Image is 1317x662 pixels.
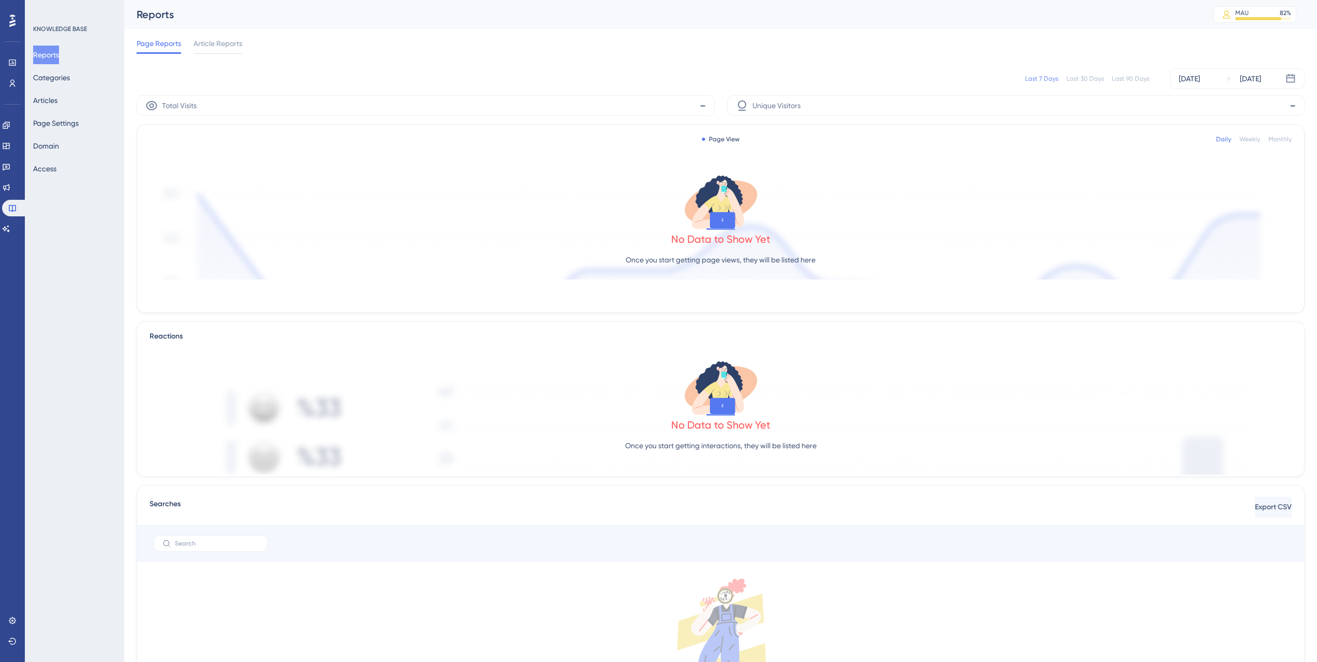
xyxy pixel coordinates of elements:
[1268,135,1292,143] div: Monthly
[150,330,1292,343] div: Reactions
[137,37,181,50] span: Page Reports
[162,99,197,112] span: Total Visits
[1290,97,1296,114] span: -
[137,7,1188,22] div: Reports
[1216,135,1231,143] div: Daily
[626,254,816,266] p: Once you start getting page views, they will be listed here
[33,68,70,87] button: Categories
[1112,75,1149,83] div: Last 90 Days
[175,540,259,547] input: Search
[1280,9,1291,17] div: 82 %
[1179,72,1200,85] div: [DATE]
[671,232,771,246] div: No Data to Show Yet
[150,498,181,517] span: Searches
[700,97,706,114] span: -
[1235,9,1249,17] div: MAU
[194,37,242,50] span: Article Reports
[33,114,79,133] button: Page Settings
[1255,501,1292,513] span: Export CSV
[752,99,801,112] span: Unique Visitors
[1067,75,1104,83] div: Last 30 Days
[33,137,59,155] button: Domain
[1240,72,1261,85] div: [DATE]
[702,135,739,143] div: Page View
[1239,135,1260,143] div: Weekly
[33,91,57,110] button: Articles
[671,418,771,432] div: No Data to Show Yet
[33,159,56,178] button: Access
[33,25,87,33] div: KNOWLEDGE BASE
[625,439,817,452] p: Once you start getting interactions, they will be listed here
[1025,75,1058,83] div: Last 7 Days
[33,46,59,64] button: Reports
[1255,497,1292,518] button: Export CSV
